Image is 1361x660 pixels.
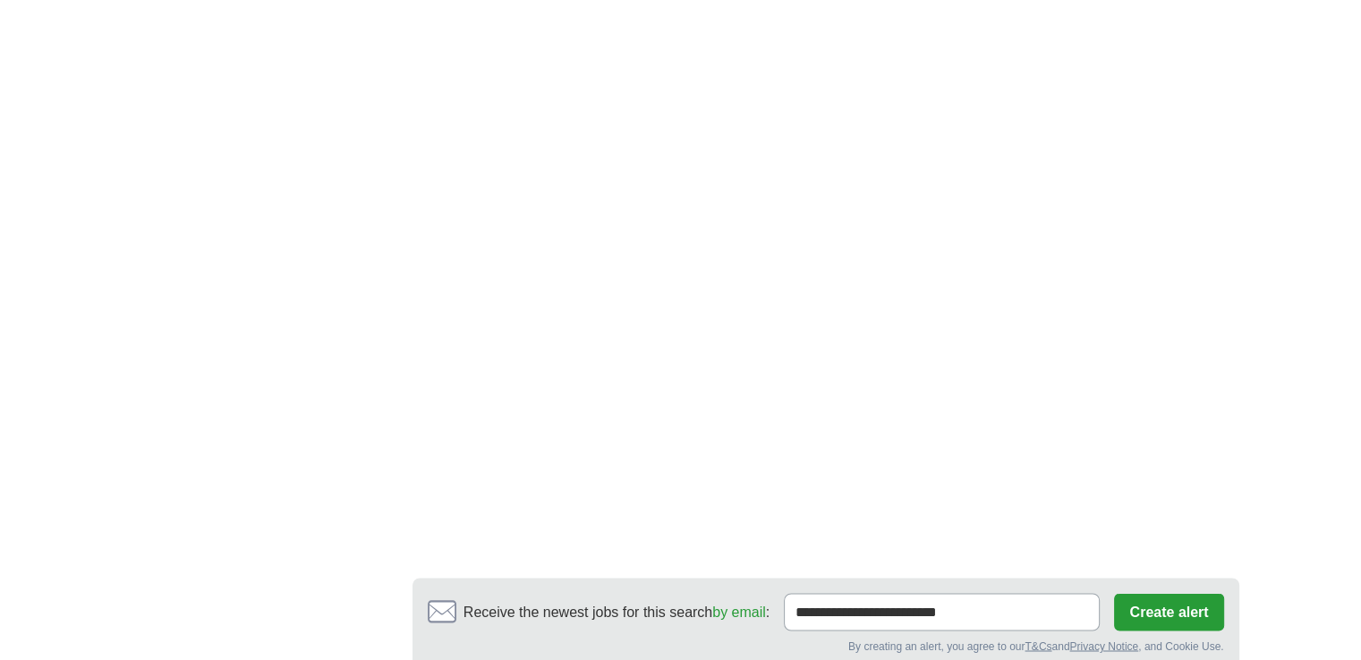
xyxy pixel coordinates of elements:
[1025,639,1051,652] a: T&Cs
[1114,593,1223,630] button: Create alert
[428,638,1224,654] div: By creating an alert, you agree to our and , and Cookie Use.
[1069,639,1138,652] a: Privacy Notice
